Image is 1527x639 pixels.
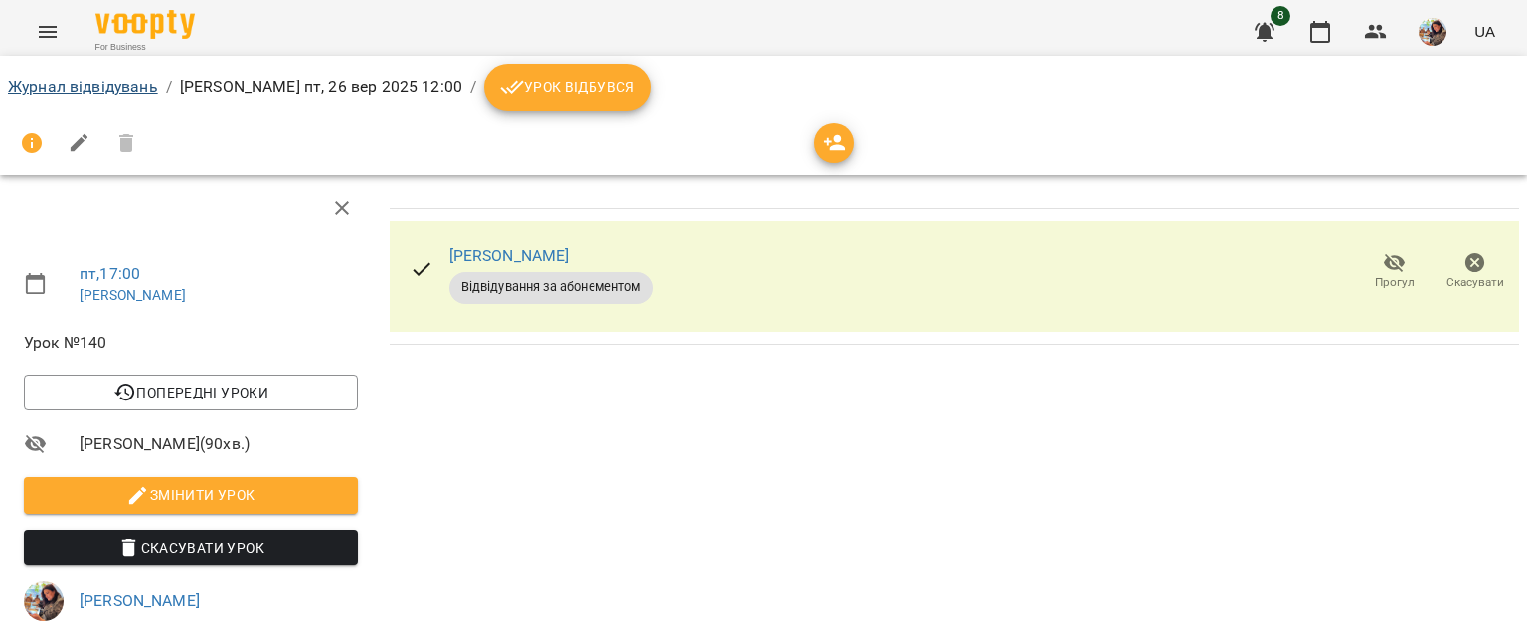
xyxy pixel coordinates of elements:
[1474,21,1495,42] span: UA
[95,10,195,39] img: Voopty Logo
[80,432,358,456] span: [PERSON_NAME] ( 90 хв. )
[24,530,358,565] button: Скасувати Урок
[24,477,358,513] button: Змінити урок
[1446,274,1504,291] span: Скасувати
[95,41,195,54] span: For Business
[80,264,140,283] a: пт , 17:00
[24,331,358,355] span: Урок №140
[500,76,635,99] span: Урок відбувся
[166,76,172,99] li: /
[1354,244,1435,300] button: Прогул
[24,8,72,56] button: Menu
[484,64,651,111] button: Урок відбувся
[449,246,570,265] a: [PERSON_NAME]
[40,536,342,559] span: Скасувати Урок
[8,64,1519,111] nav: breadcrumb
[449,278,653,296] span: Відвідування за абонементом
[1375,274,1415,291] span: Прогул
[40,381,342,404] span: Попередні уроки
[8,78,158,96] a: Журнал відвідувань
[80,287,186,303] a: [PERSON_NAME]
[1271,6,1290,26] span: 8
[80,591,200,610] a: [PERSON_NAME]
[1419,18,1446,46] img: 8f0a5762f3e5ee796b2308d9112ead2f.jpeg
[470,76,476,99] li: /
[1466,13,1503,50] button: UA
[24,375,358,410] button: Попередні уроки
[180,76,462,99] p: [PERSON_NAME] пт, 26 вер 2025 12:00
[1435,244,1515,300] button: Скасувати
[40,483,342,507] span: Змінити урок
[24,581,64,621] img: 8f0a5762f3e5ee796b2308d9112ead2f.jpeg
